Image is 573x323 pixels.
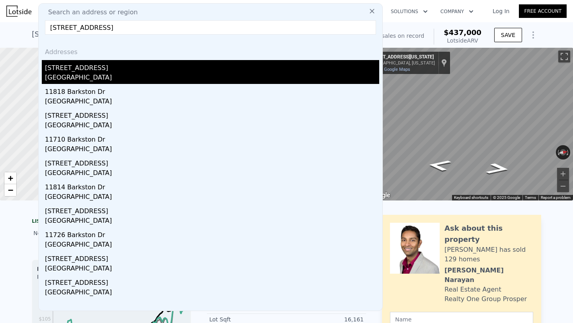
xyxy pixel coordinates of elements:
button: Keyboard shortcuts [454,195,488,200]
div: [GEOGRAPHIC_DATA] [45,192,379,203]
div: LISTING & SALE HISTORY [32,218,191,226]
div: 11818 Barkston Dr [45,84,379,97]
div: Price per Square Foot [37,273,111,286]
a: Free Account [519,4,567,18]
span: − [8,185,13,195]
div: [PERSON_NAME] has sold 129 homes [444,245,533,264]
button: Reset the view [555,148,571,156]
button: Solutions [384,4,434,19]
div: [GEOGRAPHIC_DATA] [45,168,379,179]
button: Show Options [525,27,541,43]
a: Log In [483,7,519,15]
div: [GEOGRAPHIC_DATA] [45,144,379,156]
div: [GEOGRAPHIC_DATA] [45,264,379,275]
div: [STREET_ADDRESS] [45,251,379,264]
a: Zoom out [4,184,16,196]
span: $437,000 [444,28,481,37]
div: [GEOGRAPHIC_DATA] [45,97,379,108]
div: 11726 Barkston Dr [45,227,379,240]
input: Enter an address, city, region, neighborhood or zip code [45,20,376,35]
button: Zoom out [557,180,569,192]
tspan: $105 [39,316,51,322]
a: Show location on map [441,58,447,67]
path: Go North, N Texas St [476,160,520,177]
div: [GEOGRAPHIC_DATA] [45,240,379,251]
button: Zoom in [557,168,569,180]
div: No sales history record for this property. [32,226,191,240]
tspan: $130 [39,305,51,310]
div: 11814 Barkston Dr [45,179,379,192]
div: [STREET_ADDRESS][US_STATE] , [GEOGRAPHIC_DATA] , [GEOGRAPHIC_DATA] 75686 [32,29,327,40]
span: Search an address or region [42,8,138,17]
div: Addresses [42,41,379,60]
button: Rotate counterclockwise [556,145,560,160]
div: 11710 Barkston Dr [45,132,379,144]
span: + [8,173,13,183]
button: Toggle fullscreen view [558,51,570,62]
div: [STREET_ADDRESS] [45,108,379,121]
a: Zoom in [4,172,16,184]
div: [STREET_ADDRESS] [45,203,379,216]
img: Lotside [6,6,31,17]
a: Terms (opens in new tab) [525,195,536,200]
div: [GEOGRAPHIC_DATA] [45,216,379,227]
div: Street View [364,48,573,200]
div: Ask about this property [444,223,533,245]
div: Real Estate Agent [444,285,501,294]
div: Lotside ARV [444,37,481,45]
div: [PERSON_NAME] Narayan [444,266,533,285]
span: © 2025 Google [493,195,520,200]
div: Realty One Group Prosper [444,294,527,304]
button: Rotate clockwise [566,145,571,160]
div: [GEOGRAPHIC_DATA] [45,121,379,132]
button: Company [434,4,480,19]
a: View on Google Maps [367,67,410,72]
div: Houses Median Sale [37,265,186,273]
div: [GEOGRAPHIC_DATA], [US_STATE] [367,60,435,66]
div: [STREET_ADDRESS] [45,60,379,73]
path: Go South, N Texas St [417,157,462,174]
div: [STREET_ADDRESS] [45,156,379,168]
button: SAVE [494,28,522,42]
a: Report a problem [541,195,571,200]
div: [GEOGRAPHIC_DATA] [45,73,379,84]
div: [STREET_ADDRESS] [45,275,379,288]
div: [STREET_ADDRESS][US_STATE] [367,54,435,60]
div: [GEOGRAPHIC_DATA] [45,288,379,299]
div: Map [364,48,573,200]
